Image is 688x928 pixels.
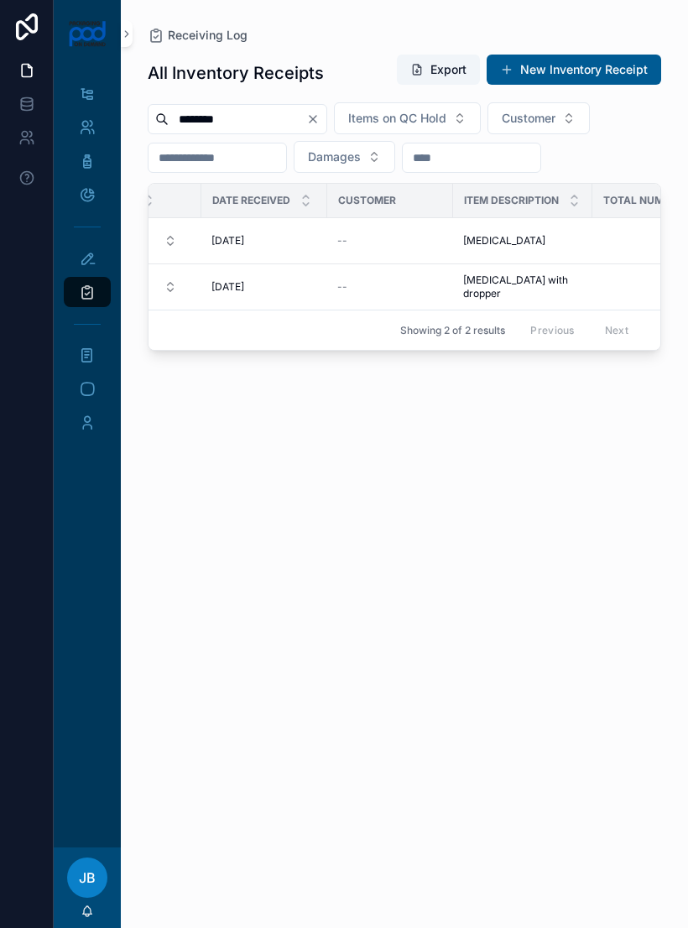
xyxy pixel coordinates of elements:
button: Select Button [334,102,481,134]
span: Customer [502,110,555,127]
a: -- [337,280,443,294]
span: [DATE] [211,280,244,294]
a: [DATE] [211,234,317,248]
span: [MEDICAL_DATA] [463,234,545,248]
span: Showing 2 of 2 results [400,324,505,337]
span: Customer [338,194,396,207]
span: [DATE] [211,234,244,248]
a: [MEDICAL_DATA] [463,234,582,248]
span: Receiving Log [168,27,248,44]
span: Items on QC Hold [348,110,446,127]
button: Export [397,55,480,85]
span: -- [337,234,347,248]
span: -- [337,280,347,294]
button: Select Button [487,102,590,134]
span: JB [79,868,96,888]
span: Damages [308,149,361,165]
button: New Inventory Receipt [487,55,661,85]
a: [DATE] [211,280,317,294]
a: Receiving Log [148,27,248,44]
a: [MEDICAL_DATA] with dropper [463,274,582,300]
span: Item Description [464,194,559,207]
button: Clear [306,112,326,126]
span: Date Received [212,194,290,207]
div: scrollable content [54,67,121,460]
h1: All Inventory Receipts [148,61,324,85]
button: Select Button [294,141,395,173]
img: App logo [68,20,107,47]
a: -- [337,234,443,248]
